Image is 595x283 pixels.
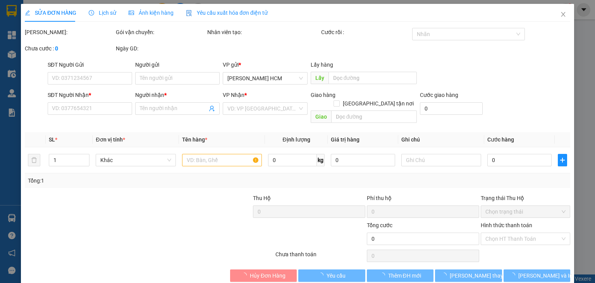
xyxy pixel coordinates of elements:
span: Cước hàng [487,136,514,143]
div: Chưa thanh toán [275,250,366,264]
span: loading [510,273,518,278]
span: loading [318,273,327,278]
div: SĐT Người Nhận [48,91,132,99]
span: edit [25,10,30,16]
div: Nhân viên tạo: [207,28,320,36]
span: [DATE] 07:02 [69,21,98,27]
span: goi [69,53,86,67]
div: VP gửi [223,60,307,69]
div: Người nhận [135,91,220,99]
div: Chưa cước : [25,44,114,53]
div: [PERSON_NAME]: [25,28,114,36]
div: SĐT Người Gửi [48,60,132,69]
span: Chọn trạng thái [485,206,566,217]
input: VD: Bàn, Ghế [182,154,262,166]
span: [PERSON_NAME] HCM [69,42,151,52]
img: icon [186,10,192,16]
h2: XE77PFXD [3,24,42,36]
div: Trạng thái Thu Hộ [481,194,570,202]
label: Hình thức thanh toán [481,222,532,228]
span: Tên hàng [182,136,207,143]
span: Giao hàng [310,92,335,98]
span: Đơn vị tính [96,136,125,143]
span: clock-circle [89,10,94,16]
div: Phí thu hộ [367,194,479,205]
b: Cô Hai [20,5,52,17]
th: Ghi chú [398,132,484,147]
button: [PERSON_NAME] thay đổi [435,269,502,282]
span: Lịch sử [89,10,116,16]
label: Cước giao hàng [420,92,458,98]
span: Yêu cầu [327,271,346,280]
span: loading [379,273,388,278]
input: Ghi Chú [401,154,481,166]
span: Giao [310,110,331,123]
span: Gửi: [69,29,84,39]
button: [PERSON_NAME] và In [504,269,571,282]
span: [GEOGRAPHIC_DATA] tận nơi [340,99,417,108]
span: Hủy Đơn Hàng [250,271,285,280]
div: Tổng: 1 [28,176,230,185]
span: [PERSON_NAME] thay đổi [450,271,512,280]
span: Lấy [310,72,328,84]
span: loading [241,273,250,278]
button: Hủy Đơn Hàng [230,269,297,282]
span: picture [129,10,134,16]
span: VP Nhận [223,92,244,98]
span: Giá trị hàng [331,136,359,143]
button: plus [558,154,567,166]
span: plus [558,157,567,163]
span: Ảnh kiện hàng [129,10,174,16]
b: 0 [55,45,58,52]
span: Thêm ĐH mới [388,271,421,280]
span: Định lượng [282,136,310,143]
input: Dọc đường [331,110,417,123]
button: Close [552,4,574,26]
button: Yêu cầu [298,269,365,282]
button: Thêm ĐH mới [367,269,434,282]
span: SL [49,136,55,143]
button: delete [28,154,40,166]
span: user-add [209,105,215,112]
span: Yêu cầu xuất hóa đơn điện tử [186,10,268,16]
span: Trần Phú HCM [227,72,303,84]
span: loading [441,273,450,278]
span: Lấy hàng [310,62,333,68]
span: kg [317,154,325,166]
span: [PERSON_NAME] và In [518,271,573,280]
input: Dọc đường [328,72,417,84]
div: Cước rồi : [321,28,411,36]
div: Người gửi [135,60,220,69]
input: Cước giao hàng [420,102,483,115]
div: Ngày GD: [116,44,205,53]
span: Khác [100,154,171,166]
div: Gói vận chuyển: [116,28,205,36]
span: SỬA ĐƠN HÀNG [25,10,76,16]
span: Tổng cước [367,222,392,228]
span: close [560,11,566,17]
span: Thu Hộ [253,195,270,201]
